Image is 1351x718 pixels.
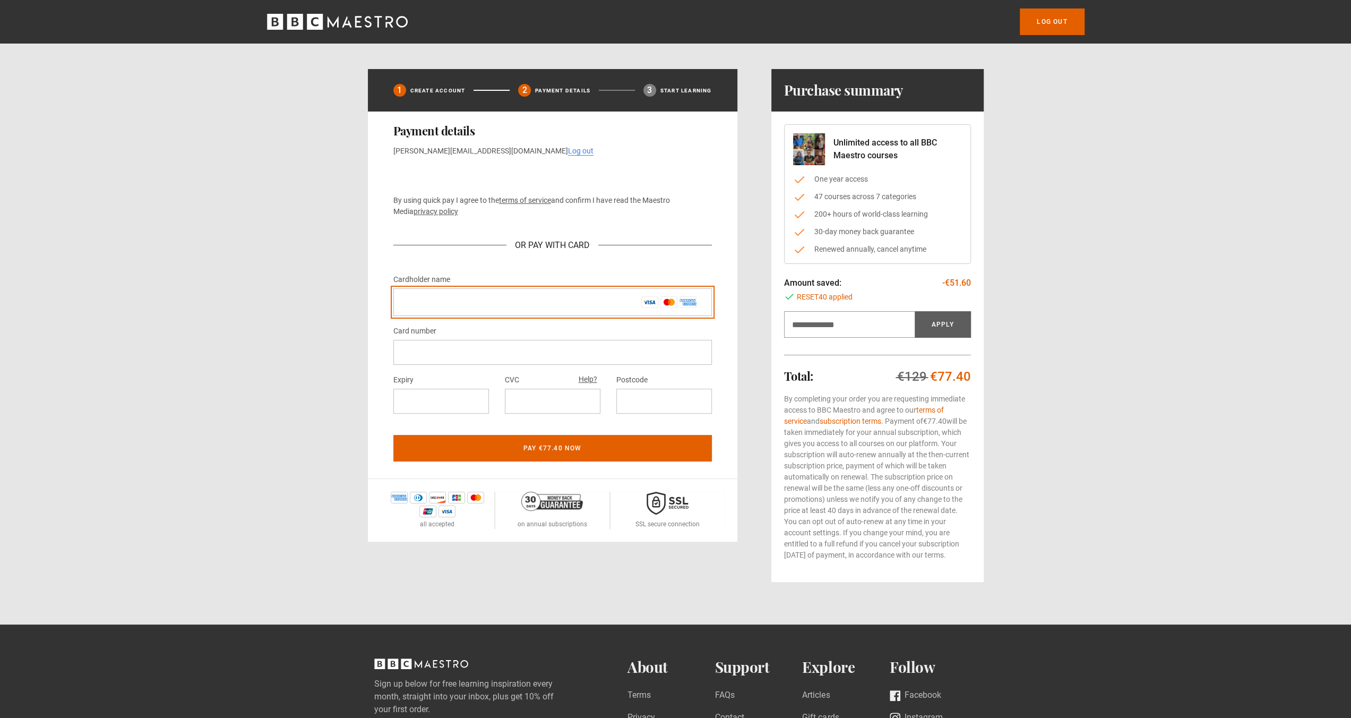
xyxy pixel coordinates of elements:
p: Create Account [410,87,466,95]
img: diners [410,492,427,503]
p: By using quick pay I agree to the and confirm I have read the Maestro Media [393,195,712,217]
p: all accepted [420,519,454,529]
a: subscription terms [820,417,881,425]
label: Cardholder name [393,273,450,286]
a: privacy policy [414,207,458,216]
p: [PERSON_NAME][EMAIL_ADDRESS][DOMAIN_NAME] [393,146,712,157]
span: €77.40 [930,369,971,384]
h2: Total: [784,370,813,382]
img: unionpay [419,506,436,517]
div: 3 [643,84,656,97]
label: Card number [393,325,436,338]
p: -€51.60 [942,277,971,289]
div: 1 [393,84,406,97]
p: SSL secure connection [635,519,700,529]
h2: Payment details [393,124,712,137]
h2: About [627,659,715,676]
img: jcb [448,492,465,503]
iframe: Beveiligd invoerframe voor postcode [625,396,703,406]
span: RESET40 applied [797,292,853,303]
img: mastercard [467,492,484,503]
a: Articles [802,689,830,703]
img: amex [391,492,408,503]
p: By completing your order you are requesting immediate access to BBC Maestro and agree to our and ... [784,394,971,561]
label: Expiry [393,374,414,387]
img: visa [438,506,455,517]
li: 200+ hours of world-class learning [793,209,962,220]
a: Facebook [890,689,941,703]
a: Log out [568,147,593,156]
iframe: Beveiligd invoerframe voor vervaldatum [402,396,480,406]
svg: BBC Maestro [267,14,408,30]
iframe: Beveiligd frame voor betaalknop [393,165,712,186]
button: Apply [915,311,971,338]
li: Renewed annually, cancel anytime [793,244,962,255]
p: on annual subscriptions [518,519,587,529]
p: Amount saved: [784,277,841,289]
label: Sign up below for free learning inspiration every month, straight into your inbox, plus get 10% o... [374,678,586,716]
p: Unlimited access to all BBC Maestro courses [833,136,962,162]
a: FAQs [715,689,735,703]
button: Pay €77.40 now [393,435,712,461]
iframe: Beveiligd invoerframe voor kaartnummer [402,347,703,357]
img: discover [429,492,446,503]
a: terms of service [499,196,551,204]
h2: Explore [802,659,890,676]
button: Help? [575,373,600,387]
h2: Support [715,659,803,676]
img: 30-day-money-back-guarantee-c866a5dd536ff72a469b.png [521,492,583,511]
label: Postcode [616,374,648,387]
iframe: Beveiligd invoerframe voor CVC [513,396,592,406]
p: Start learning [660,87,712,95]
a: BBC Maestro, back to top [374,662,468,672]
li: One year access [793,174,962,185]
h2: Follow [890,659,977,676]
svg: BBC Maestro, back to top [374,659,468,669]
a: Log out [1020,8,1084,35]
a: Terms [627,689,651,703]
li: 30-day money back guarantee [793,226,962,237]
span: €129 [897,369,927,384]
div: 2 [518,84,531,97]
label: CVC [505,374,519,387]
span: €77.40 [923,417,946,425]
div: Or Pay With Card [506,239,598,252]
li: 47 courses across 7 categories [793,191,962,202]
h1: Purchase summary [784,82,903,99]
p: Payment details [535,87,590,95]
